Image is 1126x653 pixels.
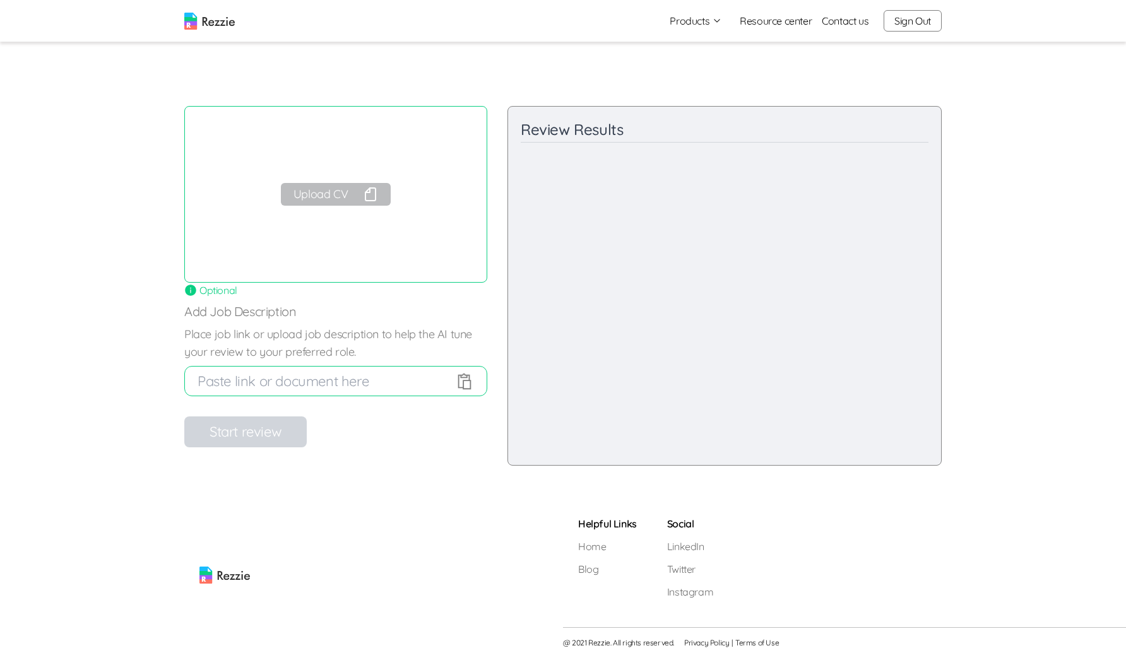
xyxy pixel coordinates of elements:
button: Start review [184,416,307,447]
p: Add Job Description [184,303,487,321]
h5: Helpful Links [578,516,637,531]
img: rezzie logo [199,516,250,584]
a: Contact us [822,13,868,28]
button: Sign Out [884,10,942,32]
label: Place job link or upload job description to help the AI tune your review to your preferred role. [184,326,487,361]
div: Review Results [521,119,928,143]
a: Resource center [740,13,812,28]
a: Privacy Policy [684,638,729,648]
h5: Social [667,516,713,531]
a: Instagram [667,584,713,599]
button: Upload CV [281,183,391,206]
a: Twitter [667,562,713,577]
a: Blog [578,562,637,577]
span: | [732,638,733,648]
a: Terms of Use [735,638,779,648]
a: Home [578,539,637,554]
span: @ 2021 Rezzie. All rights reserved. [563,638,674,648]
button: Products [670,13,722,28]
div: Optional [184,283,487,298]
a: LinkedIn [667,539,713,554]
img: logo [184,13,235,30]
input: Paste link or document here [198,367,455,396]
